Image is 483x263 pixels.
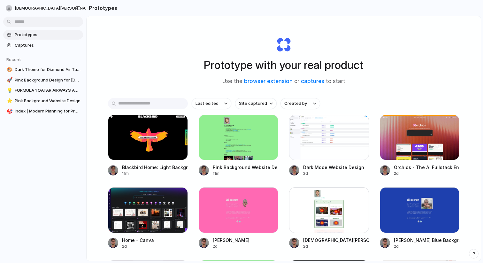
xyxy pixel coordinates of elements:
a: browser extension [244,78,293,84]
div: 2d [394,171,460,176]
div: [PERSON_NAME] [213,237,249,244]
div: Pink Background Website Design [213,164,279,171]
a: ⭐Pink Background Website Design [3,96,83,106]
button: ⭐ [6,98,12,104]
a: Prototypes [3,30,83,40]
span: Recent [6,57,21,62]
button: Site captured [235,98,277,109]
div: Home - Canva [122,237,154,244]
span: Last edited [195,100,218,107]
a: Blackbird Home: Light Background DesignBlackbird Home: Light Background Design11m [108,115,188,176]
div: 11m [213,171,279,176]
span: Captures [15,42,80,49]
span: Created by [284,100,307,107]
button: 🎨 [6,66,12,73]
a: 🎨Dark Theme for Diamond Air Taxis [GEOGRAPHIC_DATA] [3,65,83,74]
a: captures [301,78,324,84]
a: Dark Mode Website DesignDark Mode Website Design2d [289,115,369,176]
div: 🎨 [7,66,11,73]
div: Blackbird Home: Light Background Design [122,164,188,171]
span: FORMULA 1 QATAR AIRWAYS AZERBAIJAN GRAND PRIX 2025 - RACE RESULT [15,87,80,94]
div: 🚀 [7,76,11,84]
button: [DEMOGRAPHIC_DATA][PERSON_NAME] [3,3,103,13]
a: Home - CanvaHome - Canva2d [108,187,188,249]
div: [DEMOGRAPHIC_DATA][PERSON_NAME] [303,237,369,244]
a: Pink Background Website DesignPink Background Website Design11m [199,115,279,176]
div: 🎯 [7,108,11,115]
span: Index | Modern Planning for Product Management [15,108,80,114]
a: 🎯Index | Modern Planning for Product Management [3,106,83,116]
span: [DEMOGRAPHIC_DATA][PERSON_NAME] [15,5,93,12]
div: 2d [303,244,369,249]
span: Pink Background Design for [DEMOGRAPHIC_DATA][PERSON_NAME] [15,77,80,83]
button: 🎯 [6,108,12,114]
a: Leo Denham Blue Background[PERSON_NAME] Blue Background2d [380,187,460,249]
a: Captures [3,41,83,50]
a: Orchids - The AI Fullstack EngineerOrchids - The AI Fullstack Engineer2d [380,115,460,176]
div: Orchids - The AI Fullstack Engineer [394,164,460,171]
div: 2d [303,171,364,176]
span: Prototypes [15,32,80,38]
div: Dark Mode Website Design [303,164,364,171]
a: 💡FORMULA 1 QATAR AIRWAYS AZERBAIJAN GRAND PRIX 2025 - RACE RESULT [3,86,83,95]
span: Site captured [239,100,267,107]
a: Leo Denham[PERSON_NAME]2d [199,187,279,249]
span: Pink Background Website Design [15,98,80,104]
div: 2d [394,244,460,249]
div: [PERSON_NAME] Blue Background [394,237,460,244]
h2: Prototypes [86,4,117,12]
button: 🚀 [6,77,12,83]
button: Last edited [192,98,231,109]
span: Use the or to start [222,77,345,86]
h1: Prototype with your real product [204,57,364,73]
div: 11m [122,171,188,176]
span: Dark Theme for Diamond Air Taxis [GEOGRAPHIC_DATA] [15,66,80,73]
div: 💡 [7,87,11,94]
a: Christian Iacullo[DEMOGRAPHIC_DATA][PERSON_NAME]2d [289,187,369,249]
button: Created by [280,98,320,109]
div: 2d [213,244,249,249]
div: ⭐ [7,97,11,104]
button: 💡 [6,87,12,94]
div: 2d [122,244,154,249]
a: 🚀Pink Background Design for [DEMOGRAPHIC_DATA][PERSON_NAME] [3,75,83,85]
